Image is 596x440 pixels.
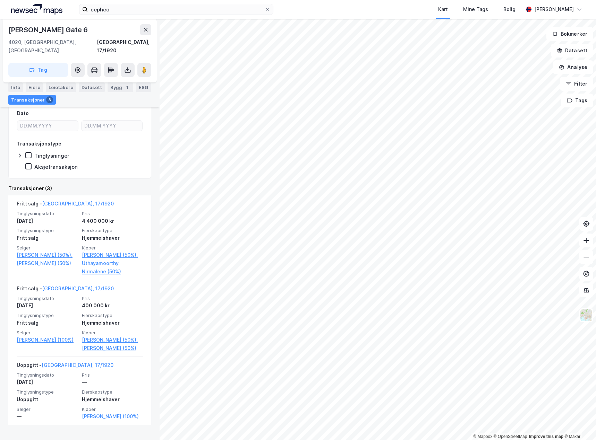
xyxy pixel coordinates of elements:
[82,313,143,318] span: Eierskapstype
[17,217,78,225] div: [DATE]
[17,406,78,412] span: Selger
[17,211,78,217] span: Tinglysningsdato
[494,434,527,439] a: OpenStreetMap
[11,4,62,15] img: logo.a4113a55bc3d86da70a041830d287a7e.svg
[97,38,151,55] div: [GEOGRAPHIC_DATA], 17/1920
[42,362,113,368] a: [GEOGRAPHIC_DATA], 17/1920
[82,330,143,336] span: Kjøper
[8,82,23,92] div: Info
[8,95,56,105] div: Transaksjoner
[561,407,596,440] div: Kontrollprogram for chat
[438,5,448,14] div: Kart
[17,296,78,301] span: Tinglysningsdato
[17,200,114,211] div: Fritt salg -
[42,285,114,291] a: [GEOGRAPHIC_DATA], 17/1920
[17,319,78,327] div: Fritt salg
[34,152,69,159] div: Tinglysninger
[17,372,78,378] span: Tinglysningsdato
[82,121,142,131] input: DD.MM.YYYY
[560,77,593,91] button: Filter
[561,94,593,107] button: Tags
[546,27,593,41] button: Bokmerker
[82,234,143,242] div: Hjemmelshaver
[17,389,78,395] span: Tinglysningstype
[82,211,143,217] span: Pris
[82,251,143,259] a: [PERSON_NAME] (50%),
[82,336,143,344] a: [PERSON_NAME] (50%),
[8,63,68,77] button: Tag
[26,82,43,92] div: Eiere
[82,301,143,310] div: 400 000 kr
[17,395,78,404] div: Uoppgitt
[17,284,114,296] div: Fritt salg -
[17,301,78,310] div: [DATE]
[17,251,78,259] a: [PERSON_NAME] (50%),
[17,228,78,234] span: Tinglysningstype
[503,5,516,14] div: Bolig
[17,378,78,386] div: [DATE]
[580,309,593,322] img: Z
[463,5,488,14] div: Mine Tags
[8,38,97,55] div: 4020, [GEOGRAPHIC_DATA], [GEOGRAPHIC_DATA]
[17,412,78,421] div: —
[82,406,143,412] span: Kjøper
[82,378,143,386] div: —
[551,44,593,58] button: Datasett
[473,434,492,439] a: Mapbox
[17,234,78,242] div: Fritt salg
[561,407,596,440] iframe: Chat Widget
[108,82,133,92] div: Bygg
[82,389,143,395] span: Eierskapstype
[8,24,89,35] div: [PERSON_NAME] Gate 6
[88,4,265,15] input: Søk på adresse, matrikkel, gårdeiere, leietakere eller personer
[82,412,143,421] a: [PERSON_NAME] (100%)
[17,330,78,336] span: Selger
[82,228,143,234] span: Eierskapstype
[82,217,143,225] div: 4 400 000 kr
[17,109,29,117] div: Dato
[82,245,143,251] span: Kjøper
[17,140,61,148] div: Transaksjonstype
[82,259,143,276] a: Uthayamoorthy Nirmalene (50%)
[82,344,143,352] a: [PERSON_NAME] (50%)
[46,82,76,92] div: Leietakere
[529,434,563,439] a: Improve this map
[82,372,143,378] span: Pris
[136,82,151,92] div: ESG
[17,259,78,267] a: [PERSON_NAME] (50%)
[82,296,143,301] span: Pris
[17,121,78,131] input: DD.MM.YYYY
[124,84,130,91] div: 1
[553,60,593,74] button: Analyse
[46,96,53,103] div: 3
[8,184,151,193] div: Transaksjoner (3)
[534,5,574,14] div: [PERSON_NAME]
[79,82,105,92] div: Datasett
[17,313,78,318] span: Tinglysningstype
[42,201,114,206] a: [GEOGRAPHIC_DATA], 17/1920
[17,361,113,372] div: Uoppgitt -
[17,336,78,344] a: [PERSON_NAME] (100%)
[17,245,78,251] span: Selger
[34,164,78,170] div: Aksjetransaksjon
[82,319,143,327] div: Hjemmelshaver
[82,395,143,404] div: Hjemmelshaver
